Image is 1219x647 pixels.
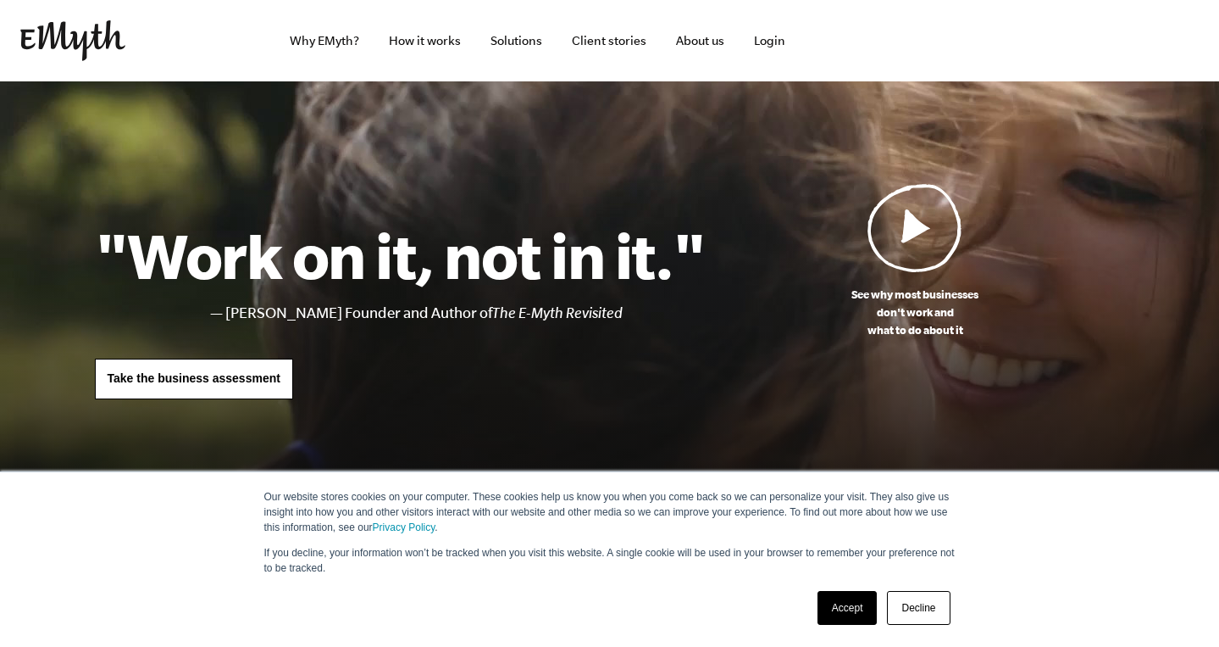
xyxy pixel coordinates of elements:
p: See why most businesses don't work and what to do about it [706,286,1125,339]
a: Decline [887,591,950,625]
h1: "Work on it, not in it." [95,218,706,293]
i: The E-Myth Revisited [492,304,623,321]
a: Take the business assessment [95,359,293,399]
iframe: Embedded CTA [1021,22,1199,59]
img: Play Video [867,183,962,272]
p: Our website stores cookies on your computer. These cookies help us know you when you come back so... [264,489,956,535]
li: [PERSON_NAME] Founder and Author of [225,301,706,326]
iframe: Embedded CTA [834,22,1012,59]
img: EMyth [20,20,125,61]
span: Take the business assessment [108,371,280,385]
a: Accept [817,591,878,625]
a: See why most businessesdon't work andwhat to do about it [706,183,1125,339]
a: Privacy Policy [373,522,435,533]
p: If you decline, your information won’t be tracked when you visit this website. A single cookie wi... [264,545,956,576]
